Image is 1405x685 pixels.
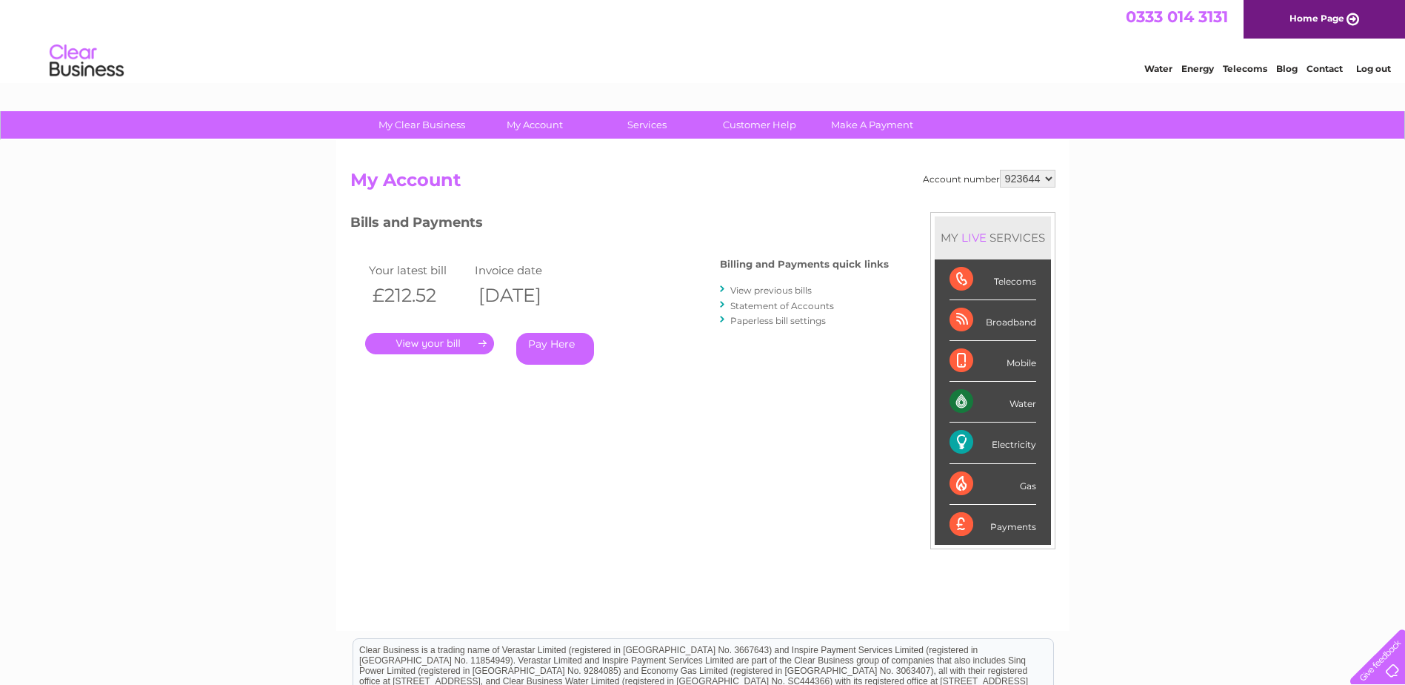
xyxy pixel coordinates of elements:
[586,111,708,139] a: Services
[516,333,594,365] a: Pay Here
[730,300,834,311] a: Statement of Accounts
[1276,63,1298,74] a: Blog
[720,259,889,270] h4: Billing and Payments quick links
[353,8,1053,72] div: Clear Business is a trading name of Verastar Limited (registered in [GEOGRAPHIC_DATA] No. 3667643...
[935,216,1051,259] div: MY SERVICES
[1181,63,1214,74] a: Energy
[1356,63,1391,74] a: Log out
[473,111,595,139] a: My Account
[950,464,1036,505] div: Gas
[1144,63,1172,74] a: Water
[811,111,933,139] a: Make A Payment
[950,382,1036,423] div: Water
[698,111,821,139] a: Customer Help
[950,505,1036,545] div: Payments
[471,260,578,280] td: Invoice date
[350,212,889,238] h3: Bills and Payments
[350,170,1055,198] h2: My Account
[730,315,826,326] a: Paperless bill settings
[365,260,472,280] td: Your latest bill
[923,170,1055,188] div: Account number
[730,285,812,296] a: View previous bills
[950,423,1036,463] div: Electricity
[365,280,472,311] th: £212.52
[950,300,1036,341] div: Broadband
[1126,7,1228,26] a: 0333 014 3131
[471,280,578,311] th: [DATE]
[958,231,989,245] div: LIVE
[365,333,494,354] a: .
[1306,63,1343,74] a: Contact
[950,341,1036,382] div: Mobile
[49,39,124,84] img: logo.png
[1223,63,1267,74] a: Telecoms
[950,259,1036,300] div: Telecoms
[361,111,483,139] a: My Clear Business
